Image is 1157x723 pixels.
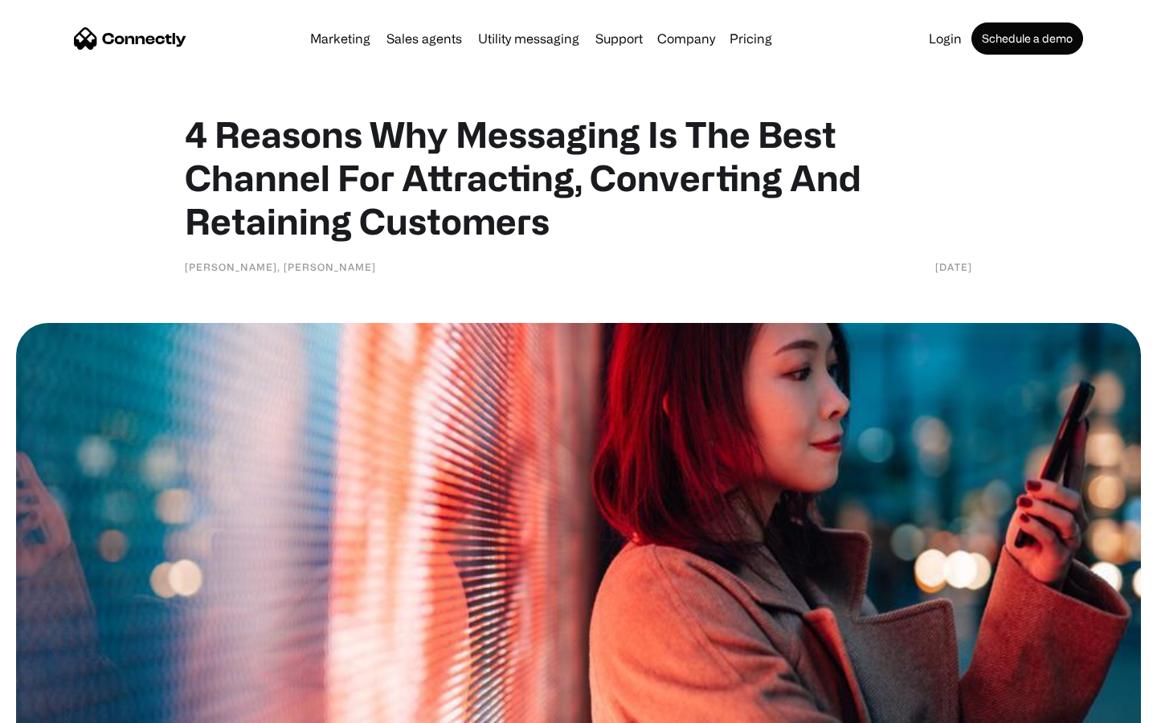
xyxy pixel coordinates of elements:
a: Pricing [723,32,779,45]
a: home [74,27,186,51]
div: Company [652,27,720,50]
a: Login [922,32,968,45]
a: Sales agents [380,32,468,45]
h1: 4 Reasons Why Messaging Is The Best Channel For Attracting, Converting And Retaining Customers [185,112,972,243]
a: Schedule a demo [971,22,1083,55]
a: Marketing [304,32,377,45]
a: Utility messaging [472,32,586,45]
a: Support [589,32,649,45]
div: [PERSON_NAME], [PERSON_NAME] [185,259,376,275]
div: [DATE] [935,259,972,275]
ul: Language list [32,695,96,717]
aside: Language selected: English [16,695,96,717]
div: Company [657,27,715,50]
